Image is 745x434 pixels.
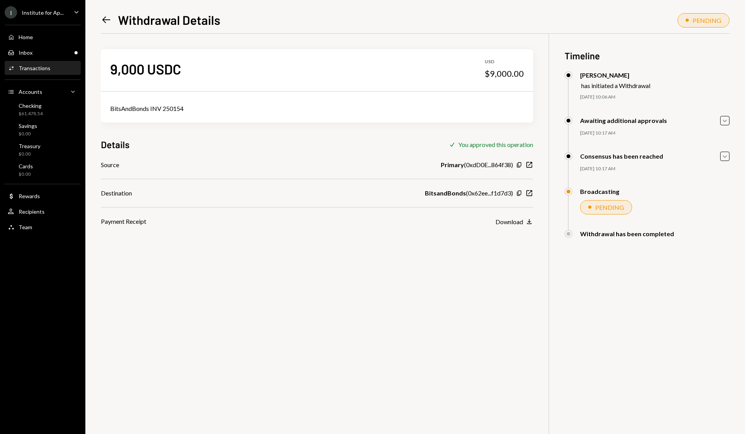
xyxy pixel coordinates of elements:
a: Transactions [5,61,81,75]
div: Broadcasting [580,188,619,195]
a: Savings$0.00 [5,120,81,139]
div: $9,000.00 [485,68,524,79]
div: Destination [101,188,132,198]
a: Inbox [5,45,81,59]
div: Inbox [19,49,33,56]
div: Team [19,224,32,230]
div: USD [485,59,524,65]
div: You approved this operation [458,141,533,148]
div: Download [496,218,523,225]
b: Primary [441,160,464,169]
div: $0.00 [19,151,40,157]
h3: Timeline [565,49,729,62]
a: Accounts [5,85,81,99]
div: Withdrawal has been completed [580,230,674,237]
div: Consensus has been reached [580,152,663,160]
div: Accounts [19,88,42,95]
div: Institute for Ap... [22,9,64,16]
div: Treasury [19,143,40,149]
h1: Withdrawal Details [118,12,220,28]
a: Home [5,30,81,44]
div: PENDING [595,204,624,211]
h3: Details [101,138,130,151]
div: $61,478.54 [19,111,43,117]
div: [DATE] 10:17 AM [580,166,729,172]
div: [PERSON_NAME] [580,71,650,79]
div: Payment Receipt [101,217,146,226]
div: Rewards [19,193,40,199]
div: I [5,6,17,19]
a: Recipients [5,204,81,218]
div: 9,000 USDC [110,60,181,78]
div: Savings [19,123,37,129]
div: [DATE] 10:17 AM [580,130,729,137]
div: has initiated a Withdrawal [581,82,650,89]
div: Home [19,34,33,40]
b: BitsandBonds [425,188,466,198]
div: ( 0xdD0E...864f38 ) [441,160,513,169]
a: Checking$61,478.54 [5,100,81,119]
div: [DATE] 10:06 AM [580,94,729,100]
div: Recipients [19,208,45,215]
a: Team [5,220,81,234]
div: Source [101,160,119,169]
div: Checking [19,102,43,109]
a: Cards$0.00 [5,161,81,179]
button: Download [496,218,533,226]
div: Transactions [19,65,50,71]
a: Treasury$0.00 [5,140,81,159]
div: $0.00 [19,131,37,137]
a: Rewards [5,189,81,203]
div: Awaiting additional approvals [580,117,667,124]
div: ( 0x62ee...f1d7d3 ) [425,188,513,198]
div: Cards [19,163,33,169]
div: BitsAndBonds INV 250154 [110,104,524,113]
div: $0.00 [19,171,33,178]
div: PENDING [693,17,721,24]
